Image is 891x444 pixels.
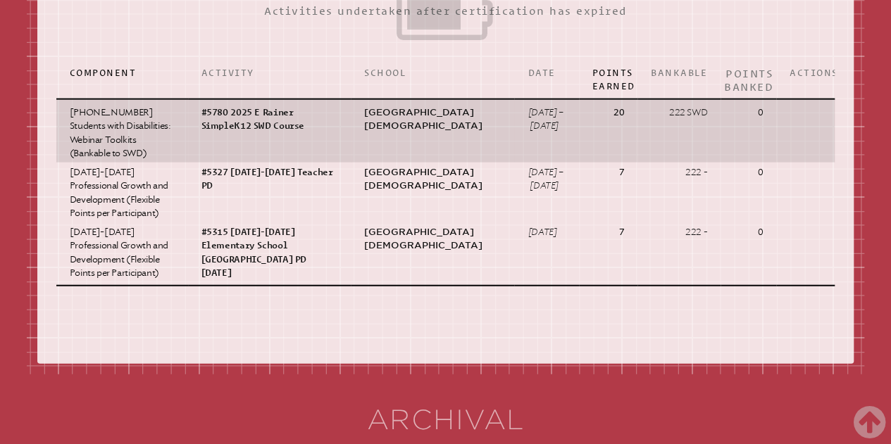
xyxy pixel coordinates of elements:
[734,225,763,239] p: 0
[734,165,763,179] p: 0
[592,67,624,94] p: Points Earned
[618,227,624,237] strong: 7
[651,106,707,119] p: 222 SWD
[70,225,175,279] p: [DATE]-[DATE] Professional Growth and Development (Flexible Points per Participant)
[528,165,565,193] p: [DATE] – [DATE]
[364,67,501,80] p: School
[364,225,501,253] p: [GEOGRAPHIC_DATA][DEMOGRAPHIC_DATA]
[618,167,624,177] strong: 7
[723,67,773,94] div: Points Banked
[70,106,175,160] p: [PHONE_NUMBER] Students with Disabilities: Webinar Toolkits (Bankable to SWD)
[734,106,763,119] p: 0
[201,67,337,80] p: Activity
[651,165,707,179] p: 222 -
[201,225,337,279] p: #5315 [DATE]-[DATE] Elementary School [GEOGRAPHIC_DATA] PD [DATE]
[528,67,565,80] p: Date
[790,67,822,80] p: Actions
[528,225,565,239] p: [DATE]
[651,67,707,80] p: Bankable
[528,106,565,133] p: [DATE] – [DATE]
[70,165,175,220] p: [DATE]-[DATE] Professional Growth and Development (Flexible Points per Participant)
[201,165,337,193] p: #5327 [DATE]-[DATE] Teacher PD
[364,165,501,193] p: [GEOGRAPHIC_DATA][DEMOGRAPHIC_DATA]
[364,106,501,133] p: [GEOGRAPHIC_DATA][DEMOGRAPHIC_DATA]
[11,407,880,433] h2: Archival
[70,67,175,80] p: Component
[201,106,337,133] p: #5780 2025 E Rainer SimpleK12 SWD Course
[651,225,707,239] p: 222 -
[613,107,624,118] strong: 20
